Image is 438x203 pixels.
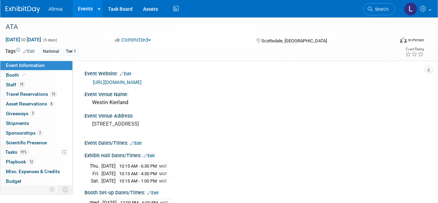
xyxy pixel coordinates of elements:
span: 10:15 AM - 4:30 PM [119,171,157,176]
a: Booth [0,70,72,80]
span: MST [159,179,167,184]
td: [DATE] [101,177,116,185]
pre: [STREET_ADDRESS] [92,121,218,127]
div: ATA [3,21,388,33]
span: Travel Reservations [6,91,57,97]
td: Sat. [90,177,101,185]
a: Edit [147,191,159,195]
span: Afirma [48,6,62,12]
span: 2 [37,130,43,135]
div: Event Venue Address: [84,111,424,119]
span: Giveaways [6,111,35,116]
div: Event Dates/Times: [84,138,424,147]
button: Committed [113,36,154,44]
div: National [41,48,61,55]
span: Shipments [6,120,29,126]
span: Asset Reservations [6,101,54,107]
span: Booth [6,72,27,78]
span: [DATE] [DATE] [5,36,42,43]
a: Playbook12 [0,157,72,167]
span: 19 [18,82,25,87]
a: Giveaways3 [0,109,72,118]
a: [URL][DOMAIN_NAME] [93,79,142,85]
span: Budget [6,178,21,184]
a: Asset Reservations8 [0,99,72,109]
div: Booth Set-up Dates/Times: [84,187,424,196]
span: Event Information [6,62,45,68]
a: Edit [130,141,142,146]
a: Shipments [0,119,72,128]
td: Personalize Event Tab Strip [46,185,59,194]
span: 10:15 AM - 6:30 PM [119,163,157,169]
div: Exhibit Hall Dates/Times: [84,150,424,159]
a: Event Information [0,61,72,70]
a: Sponsorships2 [0,128,72,138]
span: 8 [49,101,54,107]
div: Event Website: [84,68,424,77]
td: [DATE] [101,170,116,177]
i: Booth reservation complete [22,73,26,77]
a: Search [363,3,395,15]
div: Event Venue Name: [84,89,424,98]
span: Misc. Expenses & Credits [6,169,60,174]
a: Misc. Expenses & Credits [0,167,72,176]
a: Edit [23,49,35,54]
a: Travel Reservations15 [0,90,72,99]
span: (5 days) [43,38,57,42]
span: MST [159,164,167,169]
a: Staff19 [0,80,72,90]
span: Search [373,7,388,12]
span: Tasks [5,149,28,155]
a: Tasks91% [0,147,72,157]
div: Event Rating [405,48,424,51]
td: Tags [5,48,35,56]
span: 10:15 AM - 1:00 PM [119,178,157,184]
td: Thu. [90,162,101,170]
td: Fri. [90,170,101,177]
img: Format-Inperson.png [400,37,407,43]
a: Budget [0,177,72,186]
span: Staff [6,82,25,87]
span: 91% [19,150,28,155]
a: Edit [120,71,131,76]
td: Toggle Event Tabs [59,185,73,194]
span: Sponsorships [6,130,43,136]
td: [DATE] [101,162,116,170]
div: In-Person [408,37,424,43]
span: 12 [28,159,35,164]
span: Scientific Presence [6,140,47,145]
span: 15 [50,92,57,97]
span: MST [159,172,167,176]
a: Edit [143,153,155,158]
div: Tier 1 [64,48,78,55]
a: Scientific Presence [0,138,72,147]
div: Westin Kierland [90,97,419,108]
span: Scottsdale, [GEOGRAPHIC_DATA] [261,38,327,43]
img: Laura Kirkpatrick [404,2,417,16]
span: to [20,37,27,42]
span: 3 [30,111,35,116]
img: ExhibitDay [6,6,40,13]
div: Event Format [363,36,424,46]
span: Playbook [6,159,35,164]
